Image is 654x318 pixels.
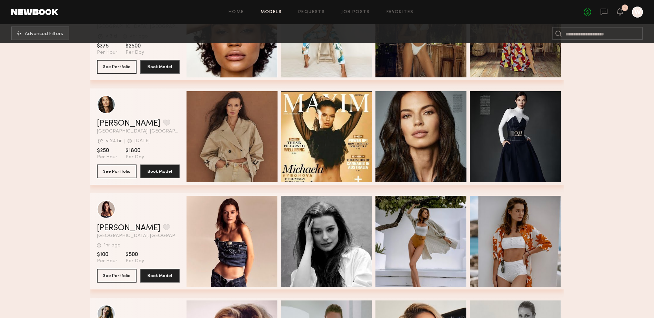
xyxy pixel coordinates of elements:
[97,147,117,154] span: $250
[140,269,180,283] button: Book Model
[229,10,244,14] a: Home
[11,26,69,40] button: Advanced Filters
[125,154,144,160] span: Per Day
[97,165,137,178] button: See Portfolio
[97,60,137,74] button: See Portfolio
[97,119,160,128] a: [PERSON_NAME]
[125,50,144,56] span: Per Day
[386,10,414,14] a: Favorites
[97,258,117,264] span: Per Hour
[97,129,180,134] span: [GEOGRAPHIC_DATA], [GEOGRAPHIC_DATA]
[125,43,144,50] span: $2500
[341,10,370,14] a: Job Posts
[97,50,117,56] span: Per Hour
[97,269,137,283] button: See Portfolio
[140,165,180,178] button: Book Model
[97,234,180,238] span: [GEOGRAPHIC_DATA], [GEOGRAPHIC_DATA]
[261,10,282,14] a: Models
[632,7,643,18] a: W
[125,147,144,154] span: $1800
[125,251,144,258] span: $500
[624,6,626,10] div: 1
[97,154,117,160] span: Per Hour
[104,243,121,248] div: 1hr ago
[134,139,150,144] div: [DATE]
[97,43,117,50] span: $375
[97,224,160,232] a: [PERSON_NAME]
[140,60,180,74] button: Book Model
[97,251,117,258] span: $100
[125,258,144,264] span: Per Day
[298,10,325,14] a: Requests
[25,32,63,36] span: Advanced Filters
[105,139,122,144] div: < 24 hr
